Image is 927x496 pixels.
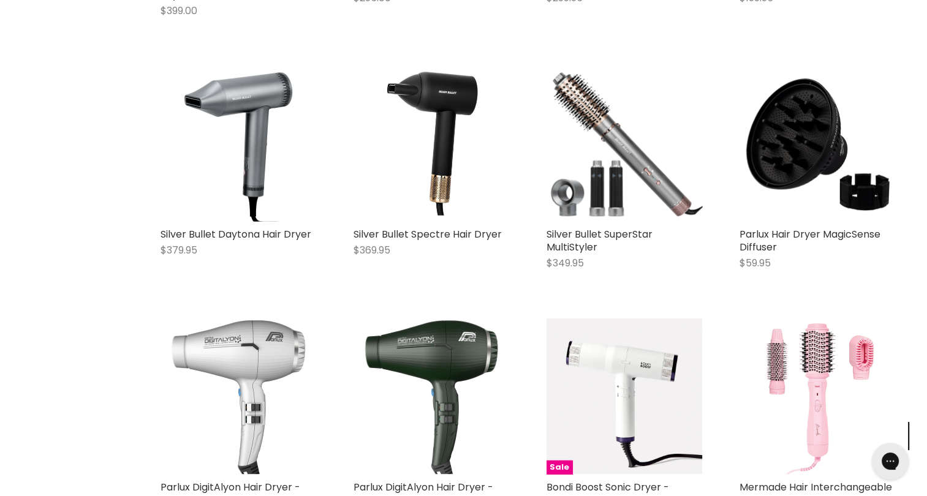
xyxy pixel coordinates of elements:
iframe: Gorgias live chat messenger [866,438,915,484]
img: Silver Bullet Daytona Hair Dryer [161,66,317,222]
span: $369.95 [354,243,390,257]
img: Silver Bullet Spectre Hair Dryer [354,66,510,222]
a: Silver Bullet SuperStar MultiStyler [547,227,653,254]
span: $59.95 [740,256,771,270]
img: Silver Bullet SuperStar MultiStyler [547,66,703,222]
span: Sale [547,460,572,475]
a: Silver Bullet Daytona Hair Dryer [161,227,311,241]
span: $399.00 [161,4,197,18]
span: $349.95 [547,256,584,270]
a: Silver Bullet Spectre Hair Dryer [354,227,502,241]
img: Parlux DigitAlyon Hair Dryer - Anthracite [354,318,510,475]
span: $379.95 [161,243,197,257]
a: Parlux Hair Dryer MagicSense Diffuser [740,227,880,254]
img: Parlux DigitAlyon Hair Dryer - Silver [161,318,317,475]
img: Mermade Hair Interchangeable Blow Dry Brush [740,318,896,475]
img: Bondi Boost Sonic Dryer - Clearance! [547,318,703,475]
img: Parlux Hair Dryer MagicSense Diffuser [740,66,896,222]
a: Bondi Boost Sonic Dryer - Clearance!Sale [547,318,703,475]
